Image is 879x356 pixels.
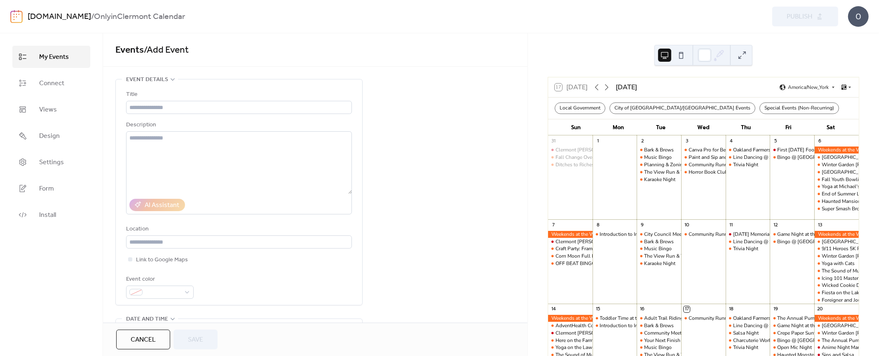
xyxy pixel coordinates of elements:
b: / [91,9,94,25]
div: 17 [684,306,690,312]
a: Settings [12,151,90,173]
div: 20 [817,306,823,312]
div: Anime Night Market [822,344,866,351]
div: Trivia Night [726,161,770,168]
div: 6 [817,138,823,144]
div: Clermont [PERSON_NAME] Market [556,330,633,337]
div: The Annual Pumpkin Ponderosa [770,315,814,322]
div: Yoga on the Lawn [548,344,593,351]
div: Here on the Farm Tour [556,337,605,344]
div: 9/11 Heroes 5K Ruck [814,245,859,252]
div: Karaoke Night [644,176,675,183]
a: Design [12,125,90,147]
div: 12 [772,222,778,228]
div: Oakland Farmers Market [733,147,787,154]
div: Bark & Brews [637,147,681,154]
div: Your Next Finish Line: Races, Raffles, & Previews [644,337,752,344]
div: Planning & Zoning Commission [644,161,715,168]
div: Yoga with Cats [814,260,859,267]
div: Oakland Farmers Market [726,147,770,154]
button: Cancel [116,330,170,349]
div: Salsa Night [733,330,759,337]
div: Trivia Night [733,344,758,351]
div: Clermont Farmer's Market [548,238,593,245]
span: Form [39,184,54,194]
div: Community Meet & Greet: Tod Howard [637,330,681,337]
b: OnlyinClermont Calendar [94,9,185,25]
div: Super Smash Bros Tournament [814,205,859,212]
a: My Events [12,46,90,68]
div: Clermont Park Run [814,154,859,161]
div: Music Bingo [644,154,672,161]
div: Line Dancing @ Showcase of Citrus [733,238,812,245]
div: Fall Change Over [556,154,594,161]
a: Form [12,177,90,200]
div: Game Night at the Tower [770,322,814,329]
a: Connect [12,72,90,94]
div: Ditches to Riches [556,161,594,168]
span: Install [39,210,56,220]
div: Introduction to Improv [600,322,649,329]
span: Settings [39,158,64,168]
div: Introduction to Improv [600,231,649,238]
div: Karaoke Night [644,260,675,267]
a: Install [12,204,90,226]
div: First [DATE] Food Trucks [777,147,833,154]
div: Wicked Cookie Decorating Class [814,282,859,289]
div: Clermont Park Run [814,238,859,245]
div: O [848,6,869,27]
div: Title [126,90,350,100]
div: Clermont Park Run [814,322,859,329]
div: Game Night at the Tower [777,231,832,238]
div: City Council Meeting [637,231,681,238]
div: Salsa Night [726,330,770,337]
div: Canva Pro for Beginners [681,147,726,154]
div: Community Running Event [689,231,748,238]
div: Horror Book Club [681,169,726,176]
div: Charcuterie Workshop at [GEOGRAPHIC_DATA] [733,337,841,344]
div: Weekends at the Winery [548,315,593,322]
div: 10 [684,222,690,228]
div: Trivia Night [733,161,758,168]
div: City of [GEOGRAPHIC_DATA]/[GEOGRAPHIC_DATA] Events [609,102,755,114]
div: 3 [684,138,690,144]
div: Ditches to Riches [548,161,593,168]
div: Karaoke Night [637,260,681,267]
div: Winter Garden Farmer's Market [814,161,859,168]
div: Tue [640,119,682,136]
div: Music Bingo [644,344,672,351]
div: Bingo @ [GEOGRAPHIC_DATA] [777,154,849,161]
div: Line Dancing @ Showcase of Citrus [726,322,770,329]
div: Yoga on the Lawn [556,344,595,351]
div: Paint and Sip and Doodle: Floral Watercolor Workshop [681,154,726,161]
div: Bingo @ [GEOGRAPHIC_DATA] [777,337,849,344]
div: Community Running Event [681,231,726,238]
div: Bark & Brews [637,238,681,245]
div: Game Night at the Tower [770,231,814,238]
div: Winter Garden Farmer's Market [814,253,859,260]
div: The Annual Pumpkin Ponderosa [814,337,859,344]
div: Bingo @ The Cove Bar [770,337,814,344]
div: 9 [639,222,645,228]
div: AdventHealth Cool Sommer Mornings Triathlon-Duathlon-5k [548,322,593,329]
div: End of Summer Luau [814,191,859,198]
div: Fiesta on the Lake [814,289,859,296]
div: 11 [728,222,734,228]
div: Adult Trail Riding Club [637,315,681,322]
div: Community Running Event [681,161,726,168]
div: Canva Pro for Beginners [689,147,742,154]
div: Adult Trail Riding Club [644,315,695,322]
div: Music Bingo [637,344,681,351]
div: [GEOGRAPHIC_DATA] [822,169,873,176]
div: 14 [551,306,557,312]
div: [DATE] Memorial [733,231,771,238]
div: Weekends at the Winery [814,147,859,154]
div: [GEOGRAPHIC_DATA] [822,154,873,161]
div: Special Events (Non-Recurring) [759,102,839,114]
div: Local Government [555,102,605,114]
div: Your Next Finish Line: Races, Raffles, & Previews [637,337,681,344]
div: City Council Meeting [644,231,690,238]
div: Bingo @ The Cove Bar [770,238,814,245]
div: Yoga with Cats [822,260,855,267]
